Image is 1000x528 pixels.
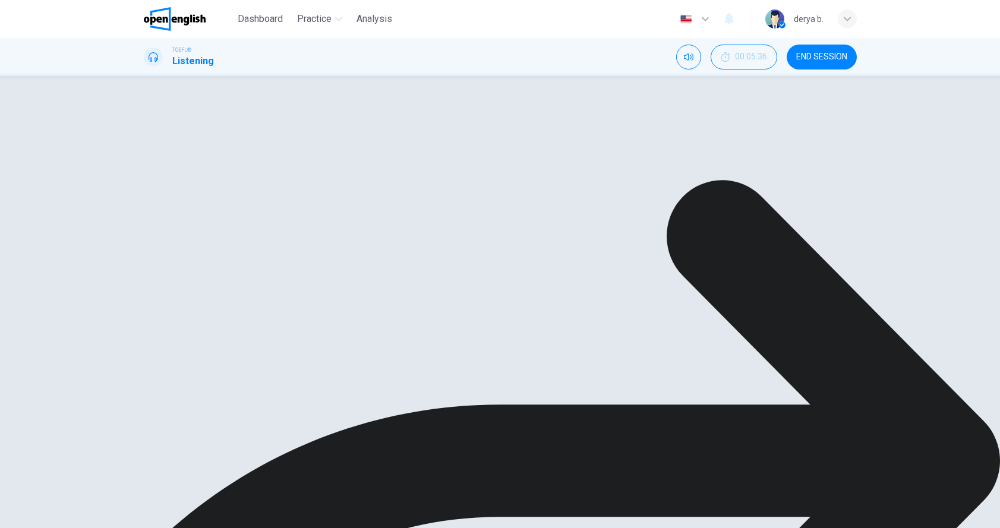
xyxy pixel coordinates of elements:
[233,8,288,30] button: Dashboard
[794,12,824,26] div: derya b.
[144,7,206,31] img: OpenEnglish logo
[172,54,214,68] h1: Listening
[711,45,777,69] button: 00:05:36
[711,45,777,69] div: Hide
[297,12,332,26] span: Practice
[735,52,767,62] span: 00:05:36
[172,46,191,54] span: TOEFL®
[796,52,847,62] span: END SESSION
[787,45,857,69] button: END SESSION
[292,8,347,30] button: Practice
[357,12,392,26] span: Analysis
[765,10,784,29] img: Profile picture
[144,7,234,31] a: OpenEnglish logo
[352,8,397,30] button: Analysis
[679,15,693,24] img: en
[238,12,283,26] span: Dashboard
[676,45,701,69] div: Mute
